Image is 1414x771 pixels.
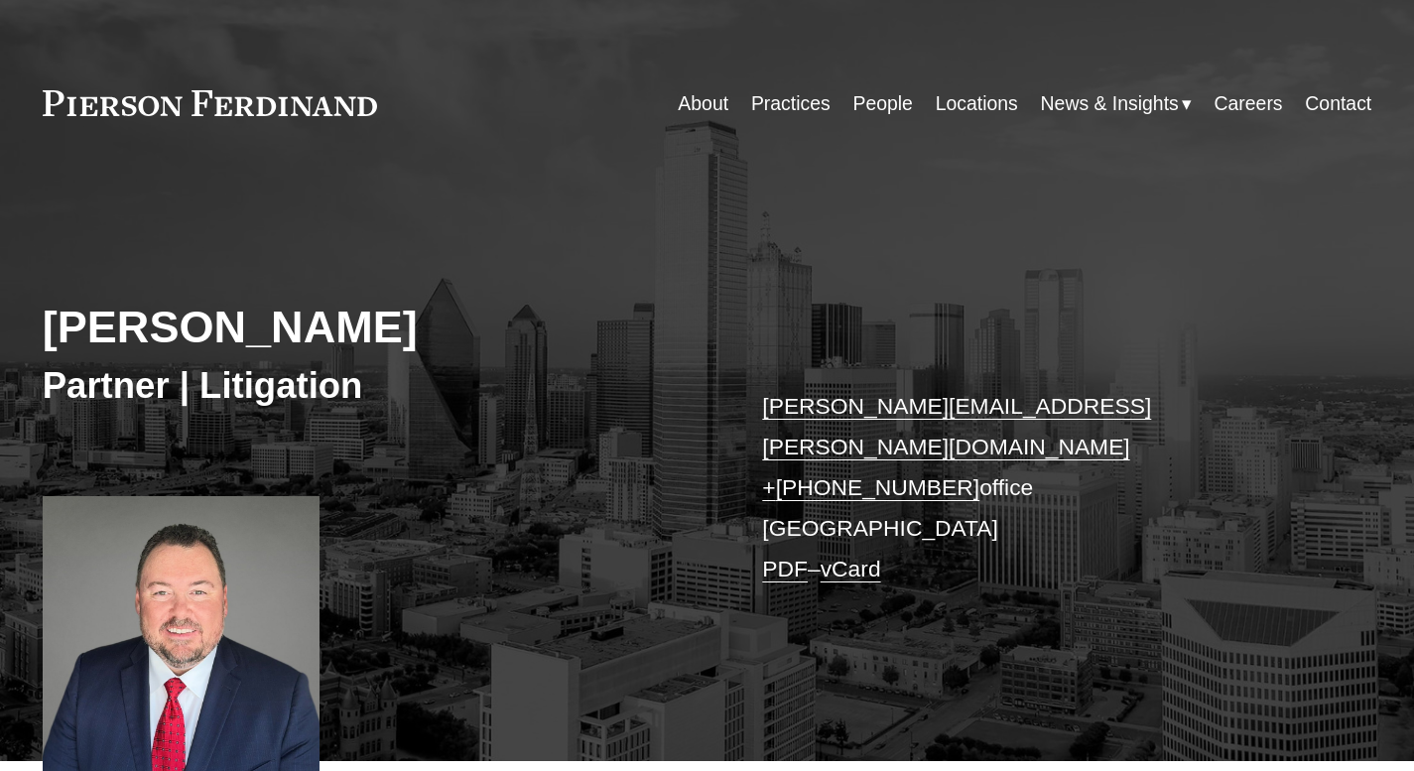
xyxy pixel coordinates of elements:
[751,84,831,123] a: Practices
[43,301,707,355] h2: [PERSON_NAME]
[43,363,707,408] h3: Partner | Litigation
[852,84,912,123] a: People
[936,84,1018,123] a: Locations
[821,556,881,581] a: vCard
[1305,84,1371,123] a: Contact
[762,386,1316,590] p: office [GEOGRAPHIC_DATA] –
[1041,86,1179,121] span: News & Insights
[776,474,980,500] a: [PHONE_NUMBER]
[762,474,775,500] a: +
[762,393,1151,459] a: [PERSON_NAME][EMAIL_ADDRESS][PERSON_NAME][DOMAIN_NAME]
[678,84,728,123] a: About
[1041,84,1192,123] a: folder dropdown
[762,556,808,581] a: PDF
[1215,84,1283,123] a: Careers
